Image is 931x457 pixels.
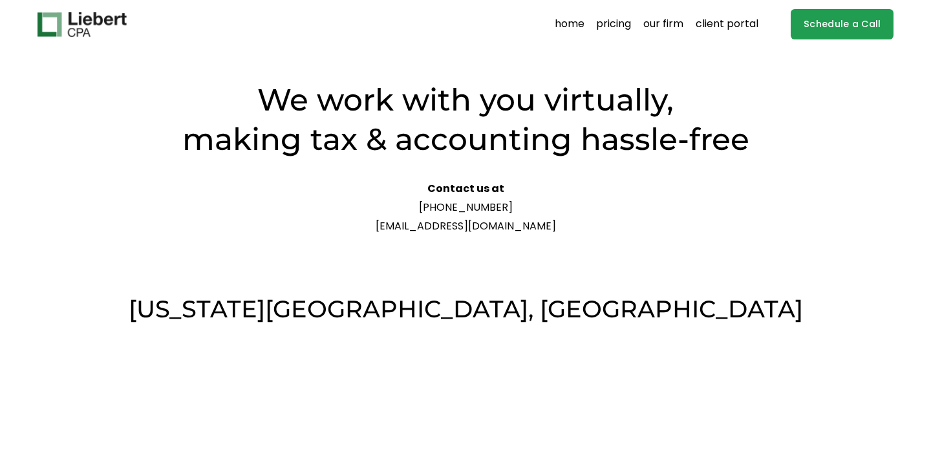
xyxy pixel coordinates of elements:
p: [PHONE_NUMBER] [EMAIL_ADDRESS][DOMAIN_NAME] [37,180,894,235]
a: home [555,14,584,35]
h2: We work with you virtually, making tax & accounting hassle-free [37,80,894,159]
a: our firm [643,14,683,35]
a: client portal [696,14,758,35]
img: Liebert CPA [37,12,127,37]
a: Schedule a Call [791,9,894,39]
a: pricing [596,14,631,35]
h3: [US_STATE][GEOGRAPHIC_DATA], [GEOGRAPHIC_DATA] [37,293,894,325]
strong: Contact us at [427,181,504,196]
